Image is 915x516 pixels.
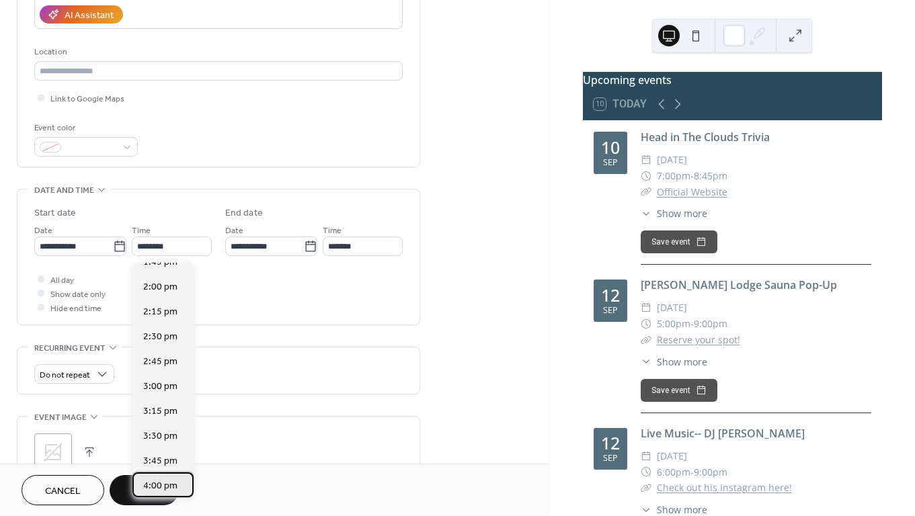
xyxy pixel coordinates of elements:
[641,355,651,369] div: ​
[603,454,618,463] div: Sep
[583,72,882,88] div: Upcoming events
[641,448,651,464] div: ​
[641,379,717,402] button: Save event
[45,484,81,499] span: Cancel
[641,332,651,348] div: ​
[132,224,151,238] span: Time
[690,316,694,332] span: -
[143,380,177,394] span: 3:00 pm
[225,206,263,220] div: End date
[657,168,690,184] span: 7:00pm
[657,206,707,220] span: Show more
[641,355,707,369] button: ​Show more
[50,273,74,288] span: All day
[225,224,243,238] span: Date
[690,464,694,480] span: -
[690,168,694,184] span: -
[65,9,114,23] div: AI Assistant
[22,475,104,505] button: Cancel
[641,316,651,332] div: ​
[601,435,620,451] div: 12
[694,168,727,184] span: 8:45pm
[40,368,90,383] span: Do not repeat
[641,168,651,184] div: ​
[657,464,690,480] span: 6:00pm
[641,206,651,220] div: ​
[641,152,651,168] div: ​
[694,316,727,332] span: 9:00pm
[657,300,687,316] span: [DATE]
[110,475,179,505] button: Save
[641,300,651,316] div: ​
[603,306,618,315] div: Sep
[34,411,87,425] span: Event image
[323,224,342,238] span: Time
[657,481,792,494] a: Check out his Instagram here!
[34,433,72,471] div: ;
[143,330,177,344] span: 2:30 pm
[143,404,177,419] span: 3:15 pm
[657,448,687,464] span: [DATE]
[143,305,177,319] span: 2:15 pm
[657,355,707,369] span: Show more
[50,288,106,302] span: Show date only
[34,183,94,198] span: Date and time
[657,333,740,346] a: Reserve your spot!
[50,92,124,106] span: Link to Google Maps
[641,130,770,144] a: Head in The Clouds Trivia
[34,341,106,355] span: Recurring event
[50,302,102,316] span: Hide end time
[641,230,717,253] button: Save event
[694,464,727,480] span: 9:00pm
[143,280,177,294] span: 2:00 pm
[657,316,690,332] span: 5:00pm
[143,479,177,493] span: 4:00 pm
[143,454,177,468] span: 3:45 pm
[143,355,177,369] span: 2:45 pm
[641,480,651,496] div: ​
[143,429,177,443] span: 3:30 pm
[133,484,155,499] span: Save
[601,139,620,156] div: 10
[603,159,618,167] div: Sep
[641,464,651,480] div: ​
[34,45,400,59] div: Location
[34,224,52,238] span: Date
[657,185,727,198] a: Official Website
[34,121,135,135] div: Event color
[641,206,707,220] button: ​Show more
[641,184,651,200] div: ​
[641,277,837,292] a: [PERSON_NAME] Lodge Sauna Pop-Up
[34,206,76,220] div: Start date
[40,5,123,24] button: AI Assistant
[657,152,687,168] span: [DATE]
[601,287,620,304] div: 12
[641,426,805,441] a: Live Music-- DJ [PERSON_NAME]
